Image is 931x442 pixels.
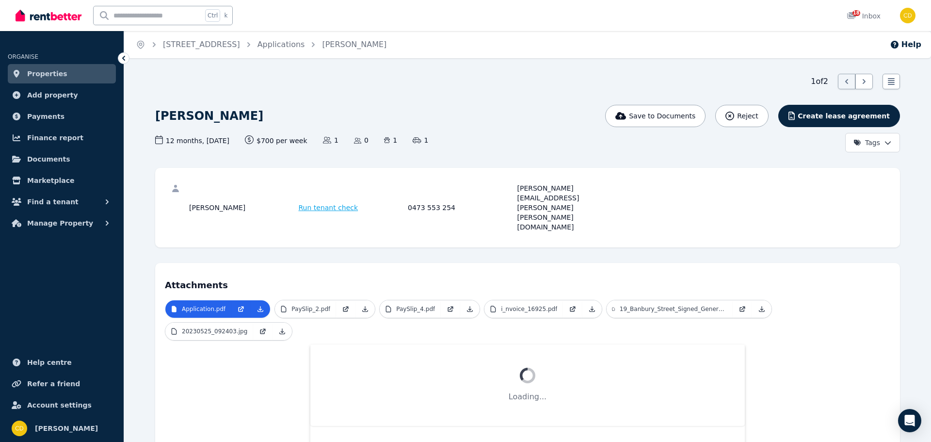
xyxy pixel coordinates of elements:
[355,300,375,318] a: Download Attachment
[334,391,722,403] p: Loading...
[847,11,881,21] div: Inbox
[737,111,758,121] span: Reject
[8,395,116,415] a: Account settings
[189,183,296,232] div: [PERSON_NAME]
[8,149,116,169] a: Documents
[413,135,428,145] span: 1
[898,409,921,432] div: Open Intercom Messenger
[165,323,253,340] a: 20230525_092403.jpg
[27,175,74,186] span: Marketplace
[182,327,247,335] p: 20230525_092403.jpg
[563,300,582,318] a: Open in new Tab
[12,421,27,436] img: Chris Dimitropoulos
[8,192,116,212] button: Find a tenant
[8,85,116,105] a: Add property
[27,196,79,208] span: Find a tenant
[605,105,706,127] button: Save to Documents
[8,353,116,372] a: Help centre
[27,89,78,101] span: Add property
[165,273,890,292] h4: Attachments
[273,323,292,340] a: Download Attachment
[299,203,358,213] span: Run tenant check
[275,300,336,318] a: PaySlip_2.pdf
[620,305,727,313] p: 19_Banbury_Street_Signed_General_Tenancy_Agreement_Form_18.pdf
[8,213,116,233] button: Manage Property
[408,183,514,232] div: 0473 553 254
[27,378,80,390] span: Refer a friend
[8,374,116,393] a: Refer a friend
[752,300,771,318] a: Download Attachment
[582,300,602,318] a: Download Attachment
[251,300,270,318] a: Download Attachment
[323,135,338,145] span: 1
[163,40,240,49] a: [STREET_ADDRESS]
[900,8,915,23] img: Chris Dimitropoulos
[441,300,460,318] a: Open in new Tab
[890,39,921,50] button: Help
[155,135,229,146] span: 12 months , [DATE]
[715,105,768,127] button: Reject
[27,153,70,165] span: Documents
[165,300,231,318] a: Application.pdf
[380,300,441,318] a: PaySlip_4.pdf
[845,133,900,152] button: Tags
[607,300,733,318] a: 19_Banbury_Street_Signed_General_Tenancy_Agreement_Form_18.pdf
[291,305,330,313] p: PaySlip_2.pdf
[396,305,435,313] p: PaySlip_4.pdf
[8,53,38,60] span: ORGANISE
[27,217,93,229] span: Manage Property
[231,300,251,318] a: Open in new Tab
[253,323,273,340] a: Open in new Tab
[733,300,752,318] a: Open in new Tab
[501,305,557,313] p: i_nvoice_16925.pdf
[8,128,116,147] a: Finance report
[27,132,83,144] span: Finance report
[778,105,900,127] button: Create lease agreement
[798,111,890,121] span: Create lease agreement
[384,135,397,145] span: 1
[629,111,695,121] span: Save to Documents
[484,300,563,318] a: i_nvoice_16925.pdf
[245,135,307,146] span: $700 per week
[27,111,64,122] span: Payments
[322,40,386,49] a: [PERSON_NAME]
[205,9,220,22] span: Ctrl
[853,138,880,147] span: Tags
[27,357,72,368] span: Help centre
[16,8,81,23] img: RentBetter
[517,183,624,232] div: [PERSON_NAME][EMAIL_ADDRESS][PERSON_NAME][PERSON_NAME][DOMAIN_NAME]
[35,423,98,434] span: [PERSON_NAME]
[811,76,828,87] span: 1 of 2
[257,40,305,49] a: Applications
[27,399,92,411] span: Account settings
[354,135,369,145] span: 0
[182,305,225,313] p: Application.pdf
[336,300,355,318] a: Open in new Tab
[8,171,116,190] a: Marketplace
[852,10,860,16] span: 18
[224,12,227,19] span: k
[460,300,480,318] a: Download Attachment
[124,31,398,58] nav: Breadcrumb
[155,108,263,124] h1: [PERSON_NAME]
[27,68,67,80] span: Properties
[8,64,116,83] a: Properties
[8,107,116,126] a: Payments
